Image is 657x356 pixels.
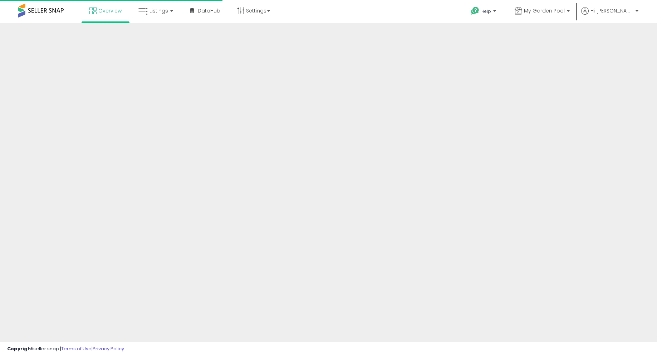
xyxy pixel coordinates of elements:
[465,1,503,23] a: Help
[471,6,480,15] i: Get Help
[581,7,638,23] a: Hi [PERSON_NAME]
[590,7,633,14] span: Hi [PERSON_NAME]
[481,8,491,14] span: Help
[524,7,565,14] span: My Garden Pool
[98,7,122,14] span: Overview
[149,7,168,14] span: Listings
[198,7,220,14] span: DataHub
